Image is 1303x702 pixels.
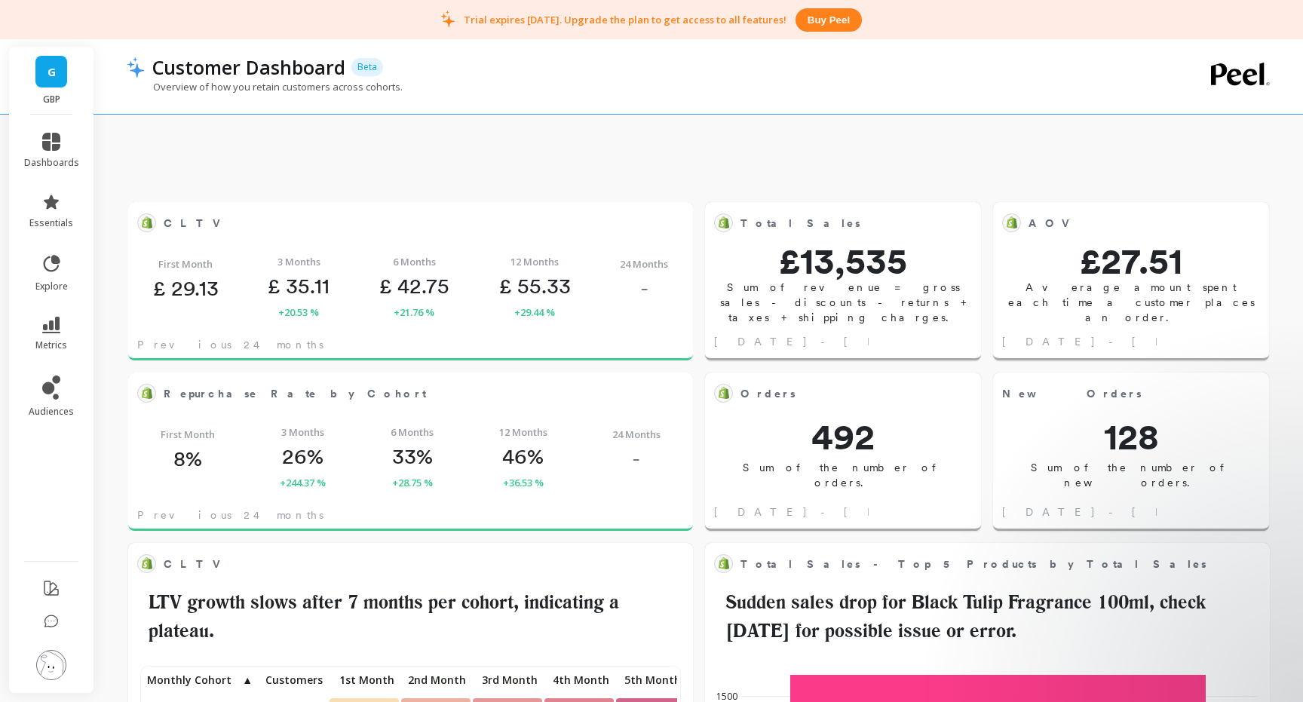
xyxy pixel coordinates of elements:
[147,674,241,686] span: Monthly Cohort
[173,446,202,471] p: 8%
[993,280,1269,325] p: Average amount spent each time a customer places an order.
[499,273,571,299] p: 55.33
[391,425,434,440] span: 6 Months
[164,553,636,575] span: CLTV
[514,305,555,320] span: +29.44 %
[24,93,79,106] p: GBP
[351,58,383,76] p: Beta
[164,556,229,572] span: CLTV
[740,216,860,231] span: Total Sales
[705,243,981,279] span: £13,535
[620,256,668,271] span: 24 Months
[619,674,681,686] span: 5th Month
[705,418,981,455] span: 492
[740,556,1206,572] span: Total Sales - Top 5 Products by Total Sales
[632,446,640,471] p: -
[268,273,281,299] span: £
[1029,216,1078,231] span: AOV
[36,650,66,680] img: profile picture
[740,213,924,234] span: Total Sales
[137,507,323,523] span: Previous 24 months
[993,418,1269,455] span: 128
[161,427,215,442] span: First Month
[164,213,636,234] span: CLTV
[281,425,324,440] span: 3 Months
[714,504,938,520] span: [DATE] - [DATE]
[476,674,538,686] span: 3rd Month
[714,334,938,349] span: [DATE] - [DATE]
[503,475,544,490] span: +36.53 %
[280,475,326,490] span: +244.37 %
[1002,334,1226,349] span: [DATE] - [DATE]
[510,254,559,269] span: 12 Months
[740,383,924,404] span: Orders
[612,427,661,442] span: 24 Months
[464,13,786,26] p: Trial expires [DATE]. Upgrade the plan to get access to all features!
[137,337,323,352] span: Previous 24 months
[277,254,320,269] span: 3 Months
[330,670,399,691] p: 1st Month
[379,273,449,299] p: 42.75
[1002,383,1212,404] span: New Orders
[796,8,862,32] button: Buy peel
[394,305,434,320] span: +21.76 %
[153,275,219,301] p: 29.13
[29,217,73,229] span: essentials
[993,460,1269,490] p: Sum of the number of new orders.
[1002,504,1226,520] span: [DATE] - [DATE]
[640,275,648,301] p: -
[144,670,216,695] div: Toggle SortBy
[740,386,796,402] span: Orders
[404,674,466,686] span: 2nd Month
[333,674,394,686] span: 1st Month
[547,674,609,686] span: 4th Month
[1029,213,1212,234] span: AOV
[392,475,433,490] span: +28.75 %
[615,670,687,695] div: Toggle SortBy
[144,670,257,691] p: Monthly Cohort
[401,670,471,691] p: 2nd Month
[993,243,1269,279] span: £27.51
[499,273,512,299] span: £
[278,305,319,320] span: +20.53 %
[29,406,74,418] span: audiences
[1002,386,1142,402] span: New Orders
[164,216,229,231] span: CLTV
[473,670,542,691] p: 3rd Month
[137,588,684,645] h2: LTV growth slows after 7 months per cohort, indicating a plateau.
[261,674,323,686] span: Customers
[127,80,403,93] p: Overview of how you retain customers across cohorts.
[48,63,56,81] span: G
[714,588,1261,645] h2: Sudden sales drop for Black Tulip Fragrance 100ml, check [DATE] for possible issue or error.
[258,670,327,691] p: Customers
[740,553,1213,575] span: Total Sales - Top 5 Products by Total Sales
[35,339,67,351] span: metrics
[392,443,433,469] p: 33%
[268,273,330,299] p: 35.11
[616,670,685,691] p: 5th Month
[241,674,253,686] span: ▲
[499,425,547,440] span: 12 Months
[164,386,426,402] span: Repurchase Rate by Cohort
[257,670,329,695] div: Toggle SortBy
[705,460,981,490] p: Sum of the number of orders.
[379,273,392,299] span: £
[544,670,614,691] p: 4th Month
[282,443,323,469] p: 26%
[544,670,615,695] div: Toggle SortBy
[705,280,981,325] p: Sum of revenue = gross sales - discounts - returns + taxes + shipping charges.
[158,256,213,271] span: First Month
[153,275,166,301] span: £
[400,670,472,695] div: Toggle SortBy
[152,54,345,80] p: Customer Dashboard
[472,670,544,695] div: Toggle SortBy
[393,254,436,269] span: 6 Months
[329,670,400,695] div: Toggle SortBy
[24,157,79,169] span: dashboards
[164,383,636,404] span: Repurchase Rate by Cohort
[35,280,68,293] span: explore
[502,443,544,469] p: 46%
[127,57,145,78] img: header icon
